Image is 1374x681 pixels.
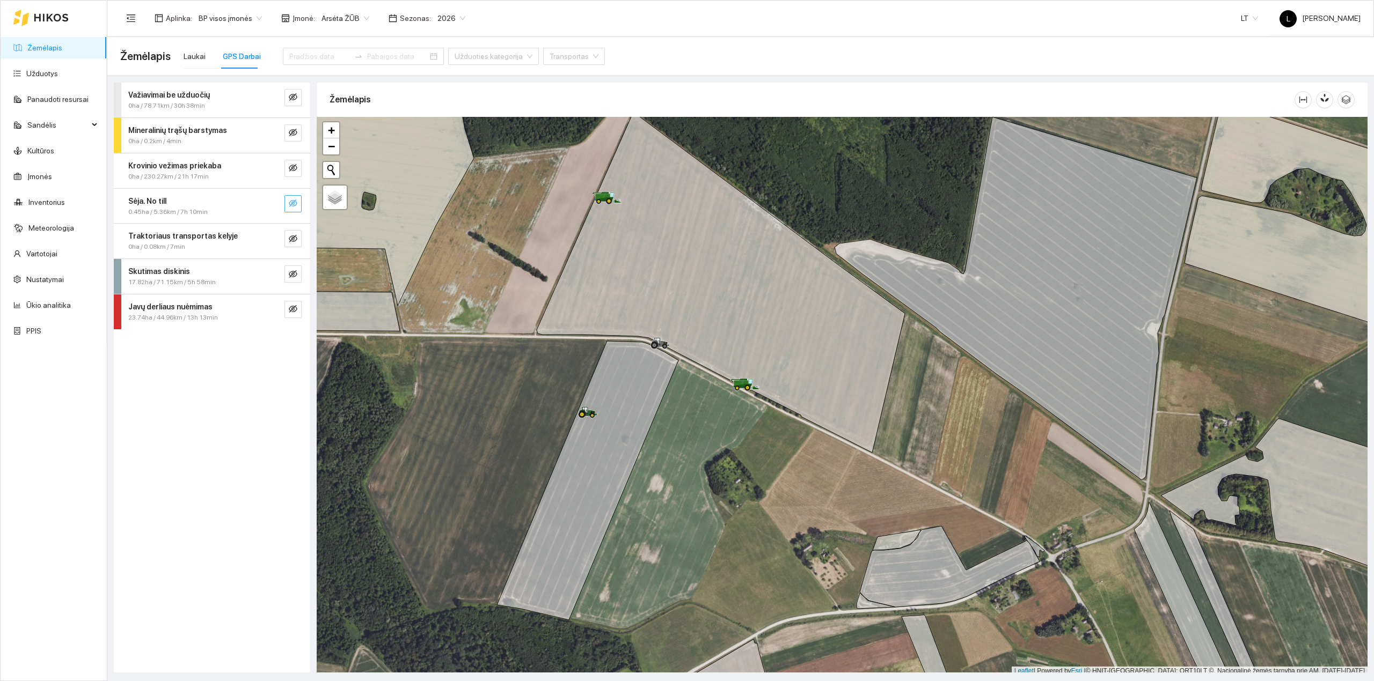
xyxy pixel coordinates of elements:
span: LT [1241,10,1258,26]
span: 0ha / 0.08km / 7min [128,242,185,252]
div: GPS Darbai [223,50,261,62]
a: Inventorius [28,198,65,206]
a: Layers [323,186,347,209]
button: Initiate a new search [323,162,339,178]
strong: Javų derliaus nuėmimas [128,302,213,311]
input: Pabaigos data [367,50,428,62]
span: to [354,52,363,61]
button: eye-invisible [284,301,302,318]
div: Laukai [184,50,206,62]
strong: Krovinio vežimas priekaba [128,161,221,170]
span: − [328,139,335,153]
span: eye-invisible [289,305,297,315]
span: 0ha / 78.71km / 30h 38min [128,101,205,111]
span: column-width [1295,95,1311,104]
button: eye-invisible [284,124,302,142]
div: Javų derliaus nuėmimas23.74ha / 44.96km / 13h 13mineye-invisible [114,294,310,329]
button: eye-invisible [284,230,302,247]
span: Arsėta ŽŪB [321,10,369,26]
div: Važiavimai be užduočių0ha / 78.71km / 30h 38mineye-invisible [114,83,310,117]
a: Zoom out [323,138,339,154]
span: [PERSON_NAME] [1280,14,1361,23]
div: Krovinio vežimas priekaba0ha / 230.27km / 21h 17mineye-invisible [114,153,310,188]
span: 0.45ha / 5.36km / 7h 10min [128,207,208,217]
span: Aplinka : [166,12,192,24]
a: PPIS [26,327,41,335]
span: 0ha / 0.2km / 4min [128,136,181,146]
div: Žemėlapis [330,84,1295,115]
a: Žemėlapis [27,43,62,52]
div: Sėja. No till0.45ha / 5.36km / 7h 10mineye-invisible [114,189,310,224]
a: Ūkio analitika [26,301,71,309]
a: Leaflet [1014,667,1034,675]
span: Įmonė : [293,12,315,24]
span: 2026 [437,10,465,26]
span: eye-invisible [289,234,297,245]
span: BP visos įmonės [199,10,262,26]
input: Pradžios data [289,50,350,62]
a: Kultūros [27,146,54,155]
span: Sezonas : [400,12,431,24]
span: L [1287,10,1290,27]
strong: Traktoriaus transportas kelyje [128,232,238,240]
a: Nustatymai [26,275,64,284]
a: Užduotys [26,69,58,78]
div: Mineralinių trąšų barstymas0ha / 0.2km / 4mineye-invisible [114,118,310,153]
span: eye-invisible [289,164,297,174]
span: | [1084,667,1086,675]
div: | Powered by © HNIT-[GEOGRAPHIC_DATA]; ORT10LT ©, Nacionalinė žemės tarnyba prie AM, [DATE]-[DATE] [1012,667,1368,676]
span: Žemėlapis [120,48,171,65]
strong: Mineralinių trąšų barstymas [128,126,227,135]
button: eye-invisible [284,89,302,106]
a: Zoom in [323,122,339,138]
a: Įmonės [27,172,52,181]
span: eye-invisible [289,199,297,209]
span: menu-fold [126,13,136,23]
span: Sandėlis [27,114,89,136]
a: Meteorologija [28,224,74,232]
button: eye-invisible [284,195,302,212]
span: 23.74ha / 44.96km / 13h 13min [128,313,218,323]
span: + [328,123,335,137]
span: shop [281,14,290,23]
span: calendar [389,14,397,23]
span: eye-invisible [289,128,297,138]
span: swap-right [354,52,363,61]
a: Esri [1071,667,1083,675]
span: layout [155,14,163,23]
span: 17.82ha / 71.15km / 5h 58min [128,277,216,287]
a: Vartotojai [26,249,57,258]
button: menu-fold [120,8,142,29]
strong: Sėja. No till [128,197,166,205]
div: Traktoriaus transportas kelyje0ha / 0.08km / 7mineye-invisible [114,224,310,258]
strong: Skutimas diskinis [128,267,190,276]
span: eye-invisible [289,93,297,103]
strong: Važiavimai be užduočių [128,91,210,99]
span: eye-invisible [289,270,297,280]
span: 0ha / 230.27km / 21h 17min [128,172,209,182]
a: Panaudoti resursai [27,95,89,103]
button: eye-invisible [284,265,302,283]
div: Skutimas diskinis17.82ha / 71.15km / 5h 58mineye-invisible [114,259,310,294]
button: eye-invisible [284,160,302,177]
button: column-width [1295,91,1312,108]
